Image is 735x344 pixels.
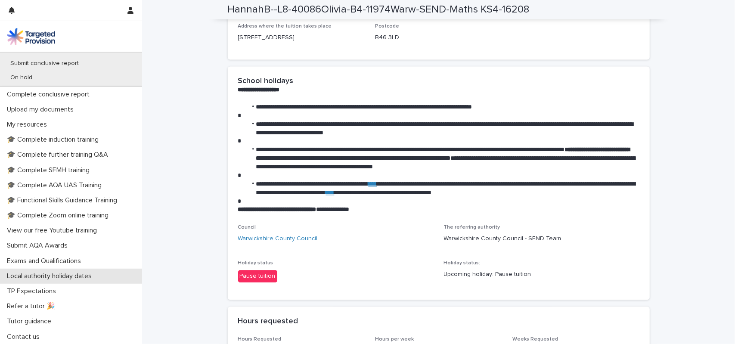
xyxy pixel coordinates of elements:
p: Warwickshire County Council - SEND Team [444,234,639,243]
p: My resources [3,121,54,129]
span: The referring authority [444,225,500,230]
p: 🎓 Complete induction training [3,136,105,144]
span: Postcode [375,24,399,29]
p: Upload my documents [3,105,81,114]
p: 🎓 Complete further training Q&A [3,151,115,159]
p: Contact us [3,333,47,341]
p: Tutor guidance [3,317,58,325]
h2: Hours requested [238,317,298,326]
span: Address where the tuition takes place [238,24,332,29]
p: On hold [3,74,39,81]
p: Complete conclusive report [3,90,96,99]
span: Holiday status: [444,260,481,266]
div: Pause tuition [238,270,277,282]
p: 🎓 Complete SEMH training [3,166,96,174]
p: [STREET_ADDRESS]. [238,33,365,42]
p: B46 3LD [375,33,502,42]
p: Upcoming holiday: Pause tuition [444,270,639,279]
p: 🎓 Functional Skills Guidance Training [3,196,124,205]
span: Hours per week [375,337,414,342]
h2: School holidays [238,77,294,86]
span: Council [238,225,256,230]
p: View our free Youtube training [3,226,104,235]
p: Exams and Qualifications [3,257,88,265]
p: Local authority holiday dates [3,272,99,280]
span: Holiday status [238,260,273,266]
p: TP Expectations [3,287,63,295]
span: Hours Requested [238,337,282,342]
p: 🎓 Complete Zoom online training [3,211,115,220]
span: Weeks Requested [512,337,558,342]
h2: HannahB--L8-40086Olivia-B4-11974Warw-SEND-Maths KS4-16208 [228,3,530,16]
p: Refer a tutor 🎉 [3,302,62,310]
p: Submit AQA Awards [3,242,74,250]
img: M5nRWzHhSzIhMunXDL62 [7,28,55,45]
a: Warwickshire County Council [238,234,318,243]
p: Submit conclusive report [3,60,86,67]
p: 🎓 Complete AQA UAS Training [3,181,109,189]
